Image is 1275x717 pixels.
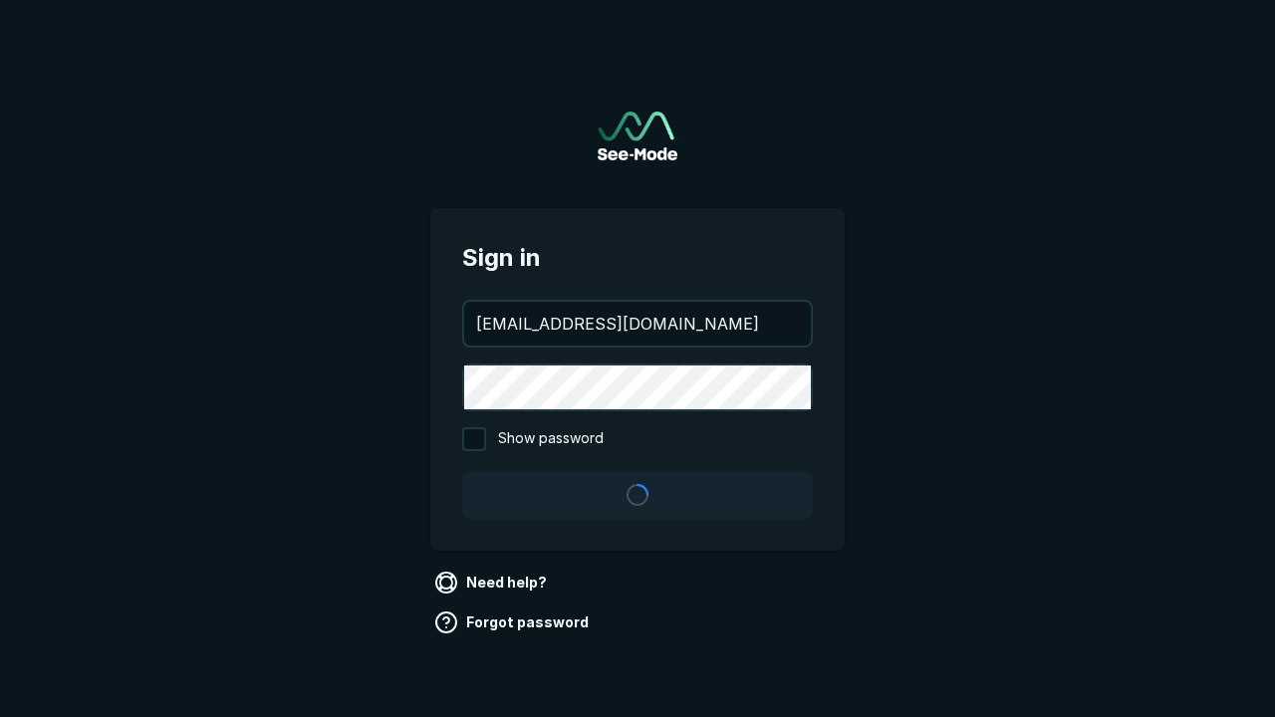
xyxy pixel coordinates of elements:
a: Forgot password [430,606,597,638]
a: Go to sign in [598,112,677,160]
span: Show password [498,427,604,451]
a: Need help? [430,567,555,598]
input: your@email.com [464,302,811,346]
img: See-Mode Logo [598,112,677,160]
span: Sign in [462,240,813,276]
